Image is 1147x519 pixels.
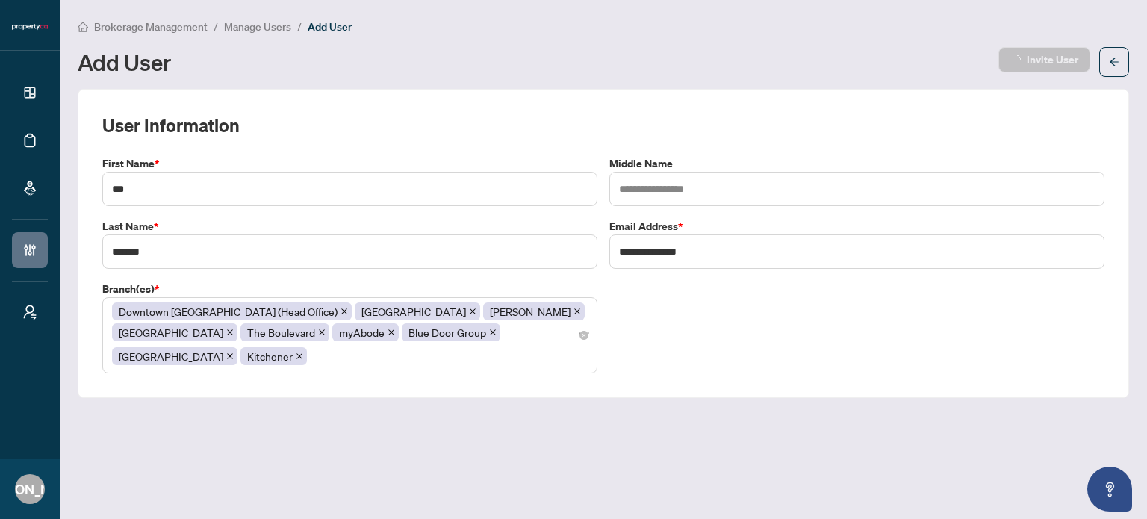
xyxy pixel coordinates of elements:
[112,302,352,320] span: Downtown Toronto (Head Office)
[78,50,171,74] h1: Add User
[1087,467,1132,512] button: Open asap
[226,352,234,360] span: close
[361,303,466,320] span: [GEOGRAPHIC_DATA]
[12,22,48,31] img: logo
[247,324,315,341] span: The Boulevard
[22,305,37,320] span: user-switch
[296,352,303,360] span: close
[78,22,88,32] span: home
[102,114,1104,137] h2: User Information
[408,324,486,341] span: Blue Door Group
[240,347,307,365] span: Kitchener
[490,303,571,320] span: [PERSON_NAME]
[388,329,395,336] span: close
[332,323,399,341] span: myAbode
[226,329,234,336] span: close
[247,348,293,364] span: Kitchener
[609,155,1104,172] label: Middle Name
[112,323,237,341] span: North York
[1109,57,1119,67] span: arrow-left
[119,303,338,320] span: Downtown [GEOGRAPHIC_DATA] (Head Office)
[102,155,597,172] label: First Name
[579,331,588,340] span: close-circle
[102,281,597,297] label: Branch(es)
[609,218,1104,234] label: Email Address
[214,18,218,35] li: /
[998,47,1090,72] button: Invite User
[224,20,291,34] span: Manage Users
[402,323,500,341] span: Blue Door Group
[318,329,326,336] span: close
[297,18,302,35] li: /
[339,324,385,341] span: myAbode
[355,302,480,320] span: Mississauga
[483,302,585,320] span: Vaughan
[119,348,223,364] span: [GEOGRAPHIC_DATA]
[341,308,348,315] span: close
[119,324,223,341] span: [GEOGRAPHIC_DATA]
[240,323,329,341] span: The Boulevard
[94,20,208,34] span: Brokerage Management
[102,218,597,234] label: Last Name
[469,308,476,315] span: close
[573,308,581,315] span: close
[489,329,497,336] span: close
[308,20,352,34] span: Add User
[112,347,237,365] span: Ottawa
